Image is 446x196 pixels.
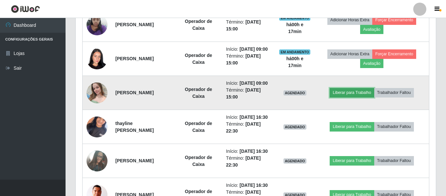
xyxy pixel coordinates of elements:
button: Trabalhador Faltou [374,122,414,131]
img: 1725135374051.jpeg [87,147,107,175]
time: [DATE] 16:30 [240,149,268,154]
span: EM ANDAMENTO [279,49,310,55]
strong: thayline [PERSON_NAME] [115,121,154,133]
li: Início: [226,80,271,87]
img: 1743980608133.jpeg [87,79,107,107]
strong: [PERSON_NAME] [115,56,154,61]
strong: [PERSON_NAME] [115,22,154,27]
strong: Operador de Caixa [185,121,212,133]
li: Início: [226,182,271,189]
li: Início: [226,46,271,53]
li: Término: [226,87,271,100]
li: Término: [226,53,271,66]
button: Adicionar Horas Extra [327,15,372,25]
span: AGENDADO [283,90,306,96]
strong: há 00 h e 17 min [286,56,303,68]
button: Liberar para Trabalho [330,88,374,97]
span: AGENDADO [283,124,306,130]
button: Avaliação [360,59,383,68]
button: Trabalhador Faltou [374,88,414,97]
strong: Operador de Caixa [185,155,212,167]
img: 1742821010159.jpeg [87,45,107,73]
strong: Operador de Caixa [185,87,212,99]
li: Término: [226,155,271,169]
span: EM ANDAMENTO [279,15,310,21]
strong: Operador de Caixa [185,53,212,65]
img: 1735958681545.jpeg [87,11,107,39]
time: [DATE] 09:00 [240,80,268,86]
button: Liberar para Trabalho [330,122,374,131]
button: Forçar Encerramento [372,15,416,25]
button: Trabalhador Faltou [374,156,414,165]
button: Adicionar Horas Extra [327,49,372,59]
li: Término: [226,121,271,134]
time: [DATE] 16:30 [240,183,268,188]
strong: [PERSON_NAME] [115,158,154,163]
button: Avaliação [360,25,383,34]
time: [DATE] 16:30 [240,115,268,120]
span: AGENDADO [283,158,306,164]
img: CoreUI Logo [11,5,40,13]
strong: há 00 h e 17 min [286,22,303,34]
button: Liberar para Trabalho [330,156,374,165]
strong: [PERSON_NAME] [115,90,154,95]
li: Início: [226,148,271,155]
button: Forçar Encerramento [372,49,416,59]
strong: Operador de Caixa [185,19,212,31]
time: [DATE] 09:00 [240,46,268,52]
li: Término: [226,19,271,32]
li: Início: [226,114,271,121]
img: 1742385063633.jpeg [87,113,107,141]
